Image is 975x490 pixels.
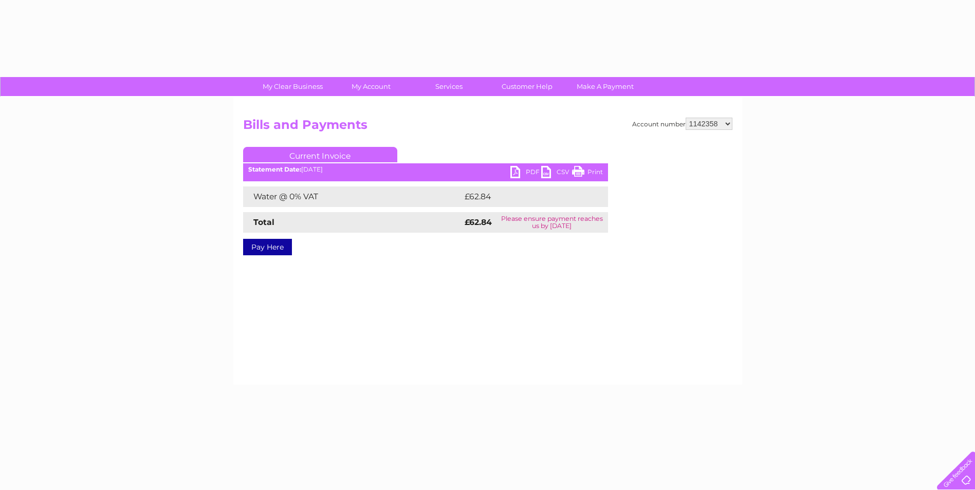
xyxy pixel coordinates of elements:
[465,217,492,227] strong: £62.84
[462,186,587,207] td: £62.84
[541,166,572,181] a: CSV
[328,77,413,96] a: My Account
[563,77,648,96] a: Make A Payment
[510,166,541,181] a: PDF
[485,77,569,96] a: Customer Help
[253,217,274,227] strong: Total
[243,118,732,137] h2: Bills and Payments
[250,77,335,96] a: My Clear Business
[632,118,732,130] div: Account number
[572,166,603,181] a: Print
[243,147,397,162] a: Current Invoice
[496,212,608,233] td: Please ensure payment reaches us by [DATE]
[243,166,608,173] div: [DATE]
[243,239,292,255] a: Pay Here
[248,165,301,173] b: Statement Date:
[407,77,491,96] a: Services
[243,186,462,207] td: Water @ 0% VAT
